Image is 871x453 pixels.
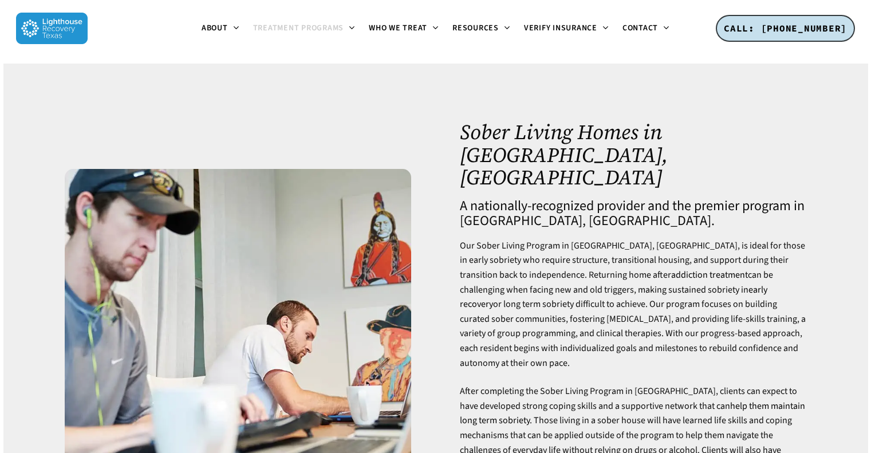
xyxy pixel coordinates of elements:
span: Contact [622,22,658,34]
span: CALL: [PHONE_NUMBER] [724,22,847,34]
a: Verify Insurance [517,24,616,33]
span: Treatment Programs [253,22,344,34]
a: About [195,24,246,33]
a: addiction treatment [671,269,748,281]
h1: Sober Living Homes in [GEOGRAPHIC_DATA], [GEOGRAPHIC_DATA] [460,121,806,189]
span: About [202,22,228,34]
span: Resources [452,22,499,34]
a: early recovery [460,283,767,311]
a: Treatment Programs [246,24,362,33]
p: Our Sober Living Program in [GEOGRAPHIC_DATA], [GEOGRAPHIC_DATA], is ideal for those in early sob... [460,239,806,384]
a: Who We Treat [362,24,446,33]
span: Verify Insurance [524,22,597,34]
a: Resources [446,24,517,33]
a: Contact [616,24,676,33]
img: Lighthouse Recovery Texas [16,13,88,44]
h4: A nationally-recognized provider and the premier program in [GEOGRAPHIC_DATA], [GEOGRAPHIC_DATA]. [460,199,806,229]
a: CALL: [PHONE_NUMBER] [716,15,855,42]
span: Who We Treat [369,22,427,34]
